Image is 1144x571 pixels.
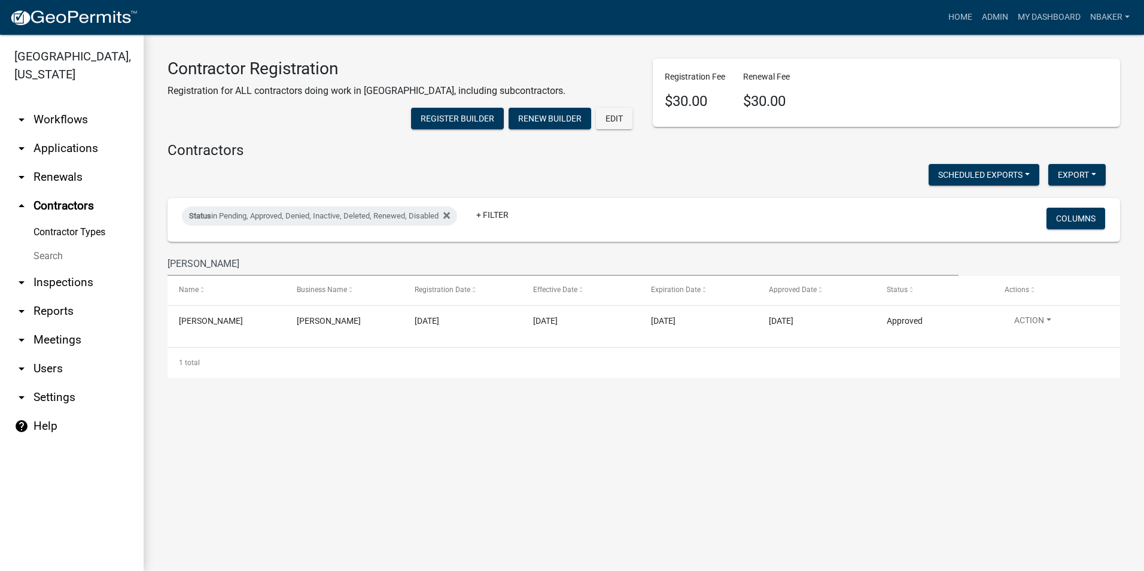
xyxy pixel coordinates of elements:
[887,316,923,326] span: Approved
[977,6,1013,29] a: Admin
[509,108,591,129] button: Renew Builder
[14,419,29,433] i: help
[887,285,908,294] span: Status
[769,285,817,294] span: Approved Date
[743,93,790,110] h4: $30.00
[297,285,347,294] span: Business Name
[875,276,993,305] datatable-header-cell: Status
[14,275,29,290] i: arrow_drop_down
[168,84,565,98] p: Registration for ALL contractors doing work in [GEOGRAPHIC_DATA], including subcontractors.
[665,93,725,110] h4: $30.00
[1005,314,1061,332] button: Action
[415,285,470,294] span: Registration Date
[14,113,29,127] i: arrow_drop_down
[1013,6,1085,29] a: My Dashboard
[1085,6,1134,29] a: nbaker
[179,316,243,326] span: Daniel Shetler
[182,206,457,226] div: in Pending, Approved, Denied, Inactive, Deleted, Renewed, Disabled
[168,142,1120,159] h4: Contractors
[168,59,565,79] h3: Contractor Registration
[415,316,439,326] span: 02/06/2025
[411,108,504,129] button: Register Builder
[596,108,632,129] button: Edit
[944,6,977,29] a: Home
[14,390,29,405] i: arrow_drop_down
[179,285,199,294] span: Name
[1046,208,1105,229] button: Columns
[14,333,29,347] i: arrow_drop_down
[14,170,29,184] i: arrow_drop_down
[929,164,1039,186] button: Scheduled Exports
[168,348,1120,378] div: 1 total
[993,276,1111,305] datatable-header-cell: Actions
[743,71,790,83] p: Renewal Fee
[14,141,29,156] i: arrow_drop_down
[14,304,29,318] i: arrow_drop_down
[651,316,676,326] span: 12/31/2025
[168,251,959,276] input: Search for contractors
[168,276,285,305] datatable-header-cell: Name
[533,316,558,326] span: 02/06/2025
[1048,164,1106,186] button: Export
[769,316,793,326] span: 02/06/2025
[640,276,757,305] datatable-header-cell: Expiration Date
[285,276,403,305] datatable-header-cell: Business Name
[14,362,29,376] i: arrow_drop_down
[757,276,875,305] datatable-header-cell: Approved Date
[665,71,725,83] p: Registration Fee
[467,204,518,226] a: + Filter
[297,316,361,326] span: Daniel Shetler
[403,276,521,305] datatable-header-cell: Registration Date
[651,285,701,294] span: Expiration Date
[521,276,639,305] datatable-header-cell: Effective Date
[1005,285,1029,294] span: Actions
[533,285,577,294] span: Effective Date
[14,199,29,213] i: arrow_drop_up
[189,211,211,220] span: Status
